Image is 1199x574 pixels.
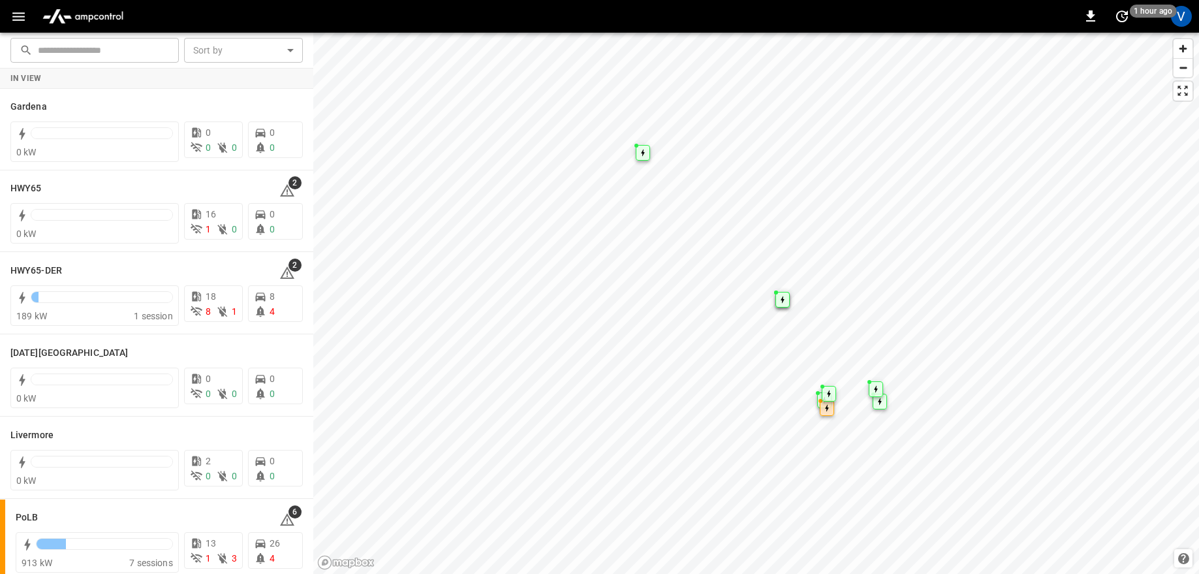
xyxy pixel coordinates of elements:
[206,224,211,234] span: 1
[270,456,275,466] span: 0
[16,511,38,525] h6: PoLB
[37,4,129,29] img: ampcontrol.io logo
[206,291,216,302] span: 18
[270,553,275,564] span: 4
[10,182,42,196] h6: HWY65
[10,428,54,443] h6: Livermore
[129,558,173,568] span: 7 sessions
[288,176,302,189] span: 2
[206,456,211,466] span: 2
[270,142,275,153] span: 0
[10,100,47,114] h6: Gardena
[232,142,237,153] span: 0
[16,393,37,404] span: 0 kW
[10,264,62,278] h6: HWY65-DER
[206,374,211,384] span: 0
[270,471,275,481] span: 0
[270,306,275,317] span: 4
[270,291,275,302] span: 8
[270,127,275,138] span: 0
[1174,39,1192,58] button: Zoom in
[270,224,275,234] span: 0
[206,389,211,399] span: 0
[270,209,275,219] span: 0
[288,259,302,272] span: 2
[775,292,790,308] div: Map marker
[1130,5,1177,18] span: 1 hour ago
[1174,58,1192,77] button: Zoom out
[206,127,211,138] span: 0
[16,229,37,239] span: 0 kW
[22,558,52,568] span: 913 kW
[206,471,211,481] span: 0
[1112,6,1132,27] button: set refresh interval
[206,553,211,564] span: 1
[232,471,237,481] span: 0
[232,389,237,399] span: 0
[820,400,834,416] div: Map marker
[16,147,37,157] span: 0 kW
[270,538,280,549] span: 26
[873,394,887,409] div: Map marker
[270,374,275,384] span: 0
[134,311,172,321] span: 1 session
[232,553,237,564] span: 3
[232,306,237,317] span: 1
[270,389,275,399] span: 0
[1171,6,1192,27] div: profile-icon
[10,74,42,83] strong: In View
[817,392,832,408] div: Map marker
[206,142,211,153] span: 0
[16,311,47,321] span: 189 kW
[10,346,128,360] h6: Karma Center
[232,224,237,234] span: 0
[206,209,216,219] span: 16
[206,306,211,317] span: 8
[1174,59,1192,77] span: Zoom out
[636,145,650,161] div: Map marker
[288,505,302,518] span: 6
[822,386,836,402] div: Map marker
[206,538,216,549] span: 13
[317,555,375,570] a: Mapbox homepage
[869,381,883,397] div: Map marker
[16,475,37,486] span: 0 kW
